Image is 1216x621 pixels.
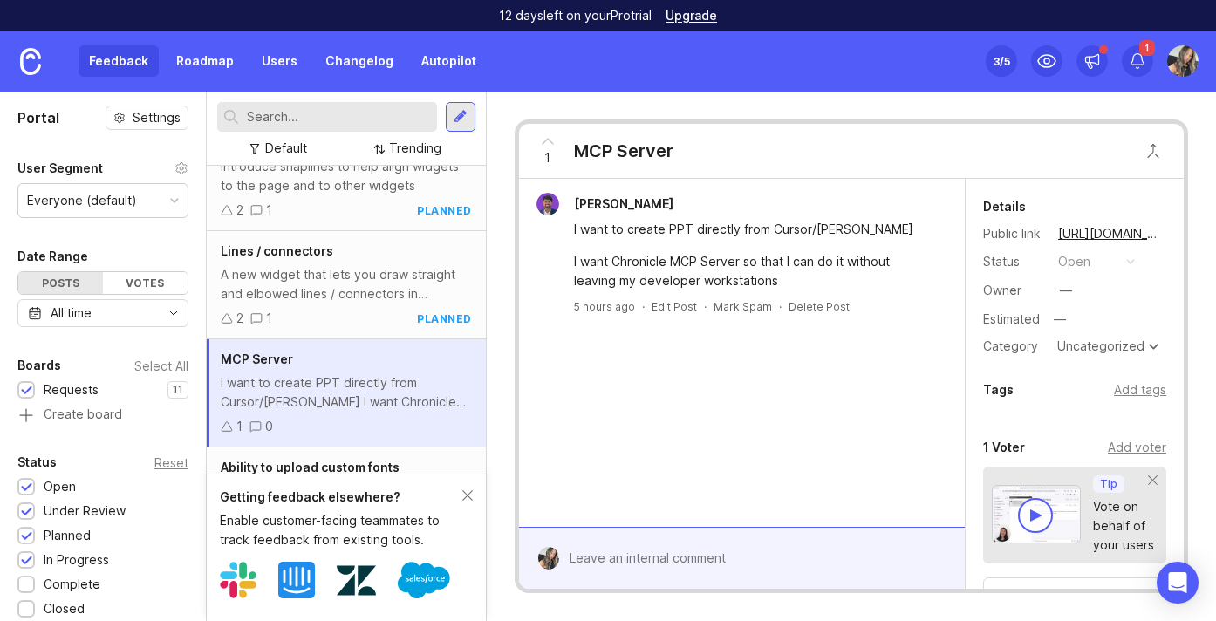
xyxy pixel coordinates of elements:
div: User Segment [17,158,103,179]
svg: toggle icon [160,306,188,320]
div: Public link [983,224,1044,243]
div: Boards [17,355,61,376]
div: Status [17,452,57,473]
div: Enable customer-facing teammates to track feedback from existing tools. [220,511,462,549]
span: Settings [133,109,181,126]
input: Search... [247,107,430,126]
div: All time [51,304,92,323]
div: Everyone (default) [27,191,137,210]
span: Ability to upload custom fonts [221,460,400,474]
a: Changelog [315,45,404,77]
button: Close button [1136,133,1171,168]
img: Canny Home [20,48,41,75]
div: 1 [266,309,272,328]
div: Default [265,139,307,158]
div: Tags [983,379,1014,400]
div: Introduce snaplines to help align widgets to the page and to other widgets [221,157,472,195]
div: 0 [265,417,273,436]
div: Owner [983,281,1044,300]
button: 3/5 [986,45,1017,77]
div: 1 [236,417,243,436]
div: Votes [103,272,188,294]
div: Vote on behalf of your users [1093,497,1154,555]
h1: Portal [17,107,59,128]
div: Delete Post [789,299,850,314]
div: planned [417,203,472,218]
p: 11 [173,383,183,397]
div: Planned [44,526,91,545]
div: I want to create PPT directly from Cursor/[PERSON_NAME] I want Chronicle MCP Server so that I can... [221,373,472,412]
div: Reset [154,458,188,467]
span: 1 [1139,40,1155,56]
a: Lines / connectorsA new widget that lets you draw straight and elbowed lines / connectors in Chro... [207,231,486,339]
div: Posts [18,272,103,294]
div: · [779,299,782,314]
a: Autopilot [411,45,487,77]
a: Users [251,45,308,77]
img: Salesforce logo [398,554,450,606]
div: Add voter [1108,438,1166,457]
a: SnaplinesIntroduce snaplines to help align widgets to the page and to other widgets21planned [207,123,486,231]
div: I want Chronicle MCP Server so that I can do it without leaving my developer workstations [574,252,930,290]
div: Under Review [44,502,126,521]
div: Status [983,252,1044,271]
p: Tip [1100,477,1117,491]
div: — [1049,308,1071,331]
div: planned [417,311,472,326]
div: Complete [44,575,100,594]
a: Roadmap [166,45,244,77]
div: · [642,299,645,314]
a: [URL][DOMAIN_NAME] [1053,222,1166,245]
span: 1 [544,148,550,167]
div: Getting feedback elsewhere? [220,488,462,507]
div: Trending [389,139,441,158]
div: Details [983,196,1026,217]
span: [PERSON_NAME] [574,196,673,211]
div: Edit Post [652,299,697,314]
div: Estimated [983,313,1040,325]
a: MCP ServerI want to create PPT directly from Cursor/[PERSON_NAME] I want Chronicle MCP Server so ... [207,339,486,447]
img: Zendesk logo [337,561,376,600]
div: Select All [134,361,188,371]
div: — [1060,281,1072,300]
div: 2 [236,309,243,328]
button: Settings [106,106,188,130]
a: Create board [17,408,188,424]
div: 1 Voter [983,437,1025,458]
div: Category [983,337,1044,356]
div: Uncategorized [1057,340,1144,352]
div: Add tags [1114,380,1166,399]
p: 12 days left on your Pro trial [499,7,652,24]
div: Date Range [17,246,88,267]
div: 3 /5 [994,49,1010,73]
div: open [1058,252,1090,271]
div: Closed [44,599,85,618]
img: Intercom logo [278,562,315,598]
span: MCP Server [221,351,293,366]
div: 1 [266,201,272,220]
a: Siddharth Bulia[PERSON_NAME] [526,193,687,215]
img: Renee Zhang [537,547,560,570]
div: 2 [236,201,243,220]
img: Siddharth Bulia [536,193,559,215]
div: A new widget that lets you draw straight and elbowed lines / connectors in Chronicle [221,265,472,304]
div: Requests [44,380,99,399]
a: Ability to upload custom fontsAbility to upload font files (ttf, otf) to use custom fonts11planned [207,447,486,556]
div: I want to create PPT directly from Cursor/[PERSON_NAME] [574,220,930,239]
a: 5 hours ago [574,299,635,314]
div: · [704,299,707,314]
span: Lines / connectors [221,243,333,258]
div: In Progress [44,550,109,570]
div: Open [44,477,76,496]
div: Open Intercom Messenger [1157,562,1199,604]
button: Mark Spam [714,299,772,314]
img: Renee Zhang [1167,45,1199,77]
div: MCP Server [574,139,673,163]
a: Upgrade [666,10,717,22]
img: video-thumbnail-vote-d41b83416815613422e2ca741bf692cc.jpg [992,485,1081,543]
img: Slack logo [220,562,256,598]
